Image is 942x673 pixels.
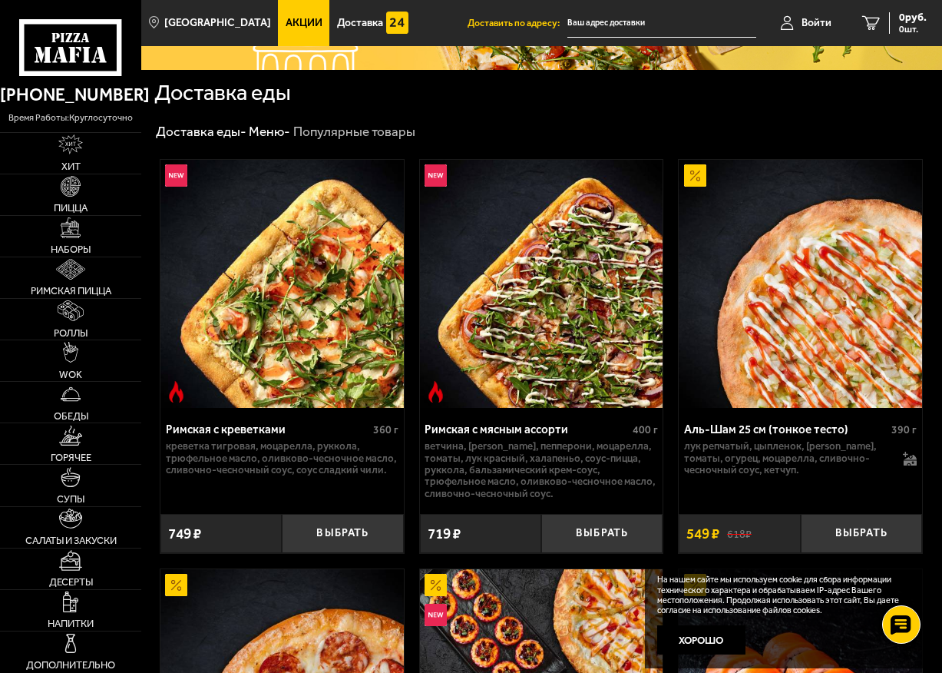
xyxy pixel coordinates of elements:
[293,123,415,140] div: Популярные товары
[425,574,447,596] img: Акционный
[26,660,115,670] span: Дополнительно
[425,604,447,626] img: Новинка
[166,440,398,476] p: креветка тигровая, моцарелла, руккола, трюфельное масло, оливково-чесночное масло, сливочно-чесно...
[420,160,663,408] a: НовинкаОстрое блюдоРимская с мясным ассорти
[154,81,291,104] h1: Доставка еды
[899,12,927,23] span: 0 руб.
[165,381,187,403] img: Острое блюдо
[61,161,81,171] span: Хит
[57,494,84,504] span: Супы
[51,244,91,254] span: Наборы
[425,440,657,499] p: ветчина, [PERSON_NAME], пепперони, моцарелла, томаты, лук красный, халапеньо, соус-пицца, руккола...
[249,124,290,139] a: Меню-
[286,18,322,28] span: Акции
[48,618,94,628] span: Напитки
[684,440,893,476] p: лук репчатый, цыпленок, [PERSON_NAME], томаты, огурец, моцарелла, сливочно-чесночный соус, кетчуп.
[891,423,917,436] span: 390 г
[727,527,752,541] s: 618 ₽
[684,164,706,187] img: Акционный
[49,577,93,587] span: Десерты
[165,574,187,596] img: Акционный
[425,381,447,403] img: Острое блюдо
[165,164,187,187] img: Новинка
[166,423,369,436] div: Римская с креветками
[25,535,117,545] span: Салаты и закуски
[679,160,922,408] a: АкционныйАль-Шам 25 см (тонкое тесто)
[684,423,887,436] div: Аль-Шам 25 см (тонкое тесто)
[541,514,663,553] button: Выбрать
[160,160,404,408] a: НовинкаОстрое блюдоРимская с креветками
[679,160,922,408] img: Аль-Шам 25 см (тонкое тесто)
[54,203,88,213] span: Пицца
[59,370,82,380] span: WOK
[164,18,271,28] span: [GEOGRAPHIC_DATA]
[31,286,111,296] span: Римская пицца
[282,514,403,553] button: Выбрать
[657,625,745,655] button: Хорошо
[801,514,922,553] button: Выбрать
[168,526,201,541] span: 749 ₽
[802,18,831,28] span: Войти
[54,328,88,338] span: Роллы
[156,124,246,139] a: Доставка еды-
[899,25,927,34] span: 0 шт.
[657,575,906,615] p: На нашем сайте мы используем cookie для сбора информации технического характера и обрабатываем IP...
[373,423,398,436] span: 360 г
[428,526,461,541] span: 719 ₽
[420,160,663,408] img: Римская с мясным ассорти
[567,9,755,38] input: Ваш адрес доставки
[425,423,628,436] div: Римская с мясным ассорти
[160,160,404,408] img: Римская с креветками
[51,453,91,462] span: Горячее
[686,526,719,541] span: 549 ₽
[468,18,567,28] span: Доставить по адресу:
[337,18,383,28] span: Доставка
[386,12,408,34] img: 15daf4d41897b9f0e9f617042186c801.svg
[425,164,447,187] img: Новинка
[633,423,658,436] span: 400 г
[54,411,88,421] span: Обеды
